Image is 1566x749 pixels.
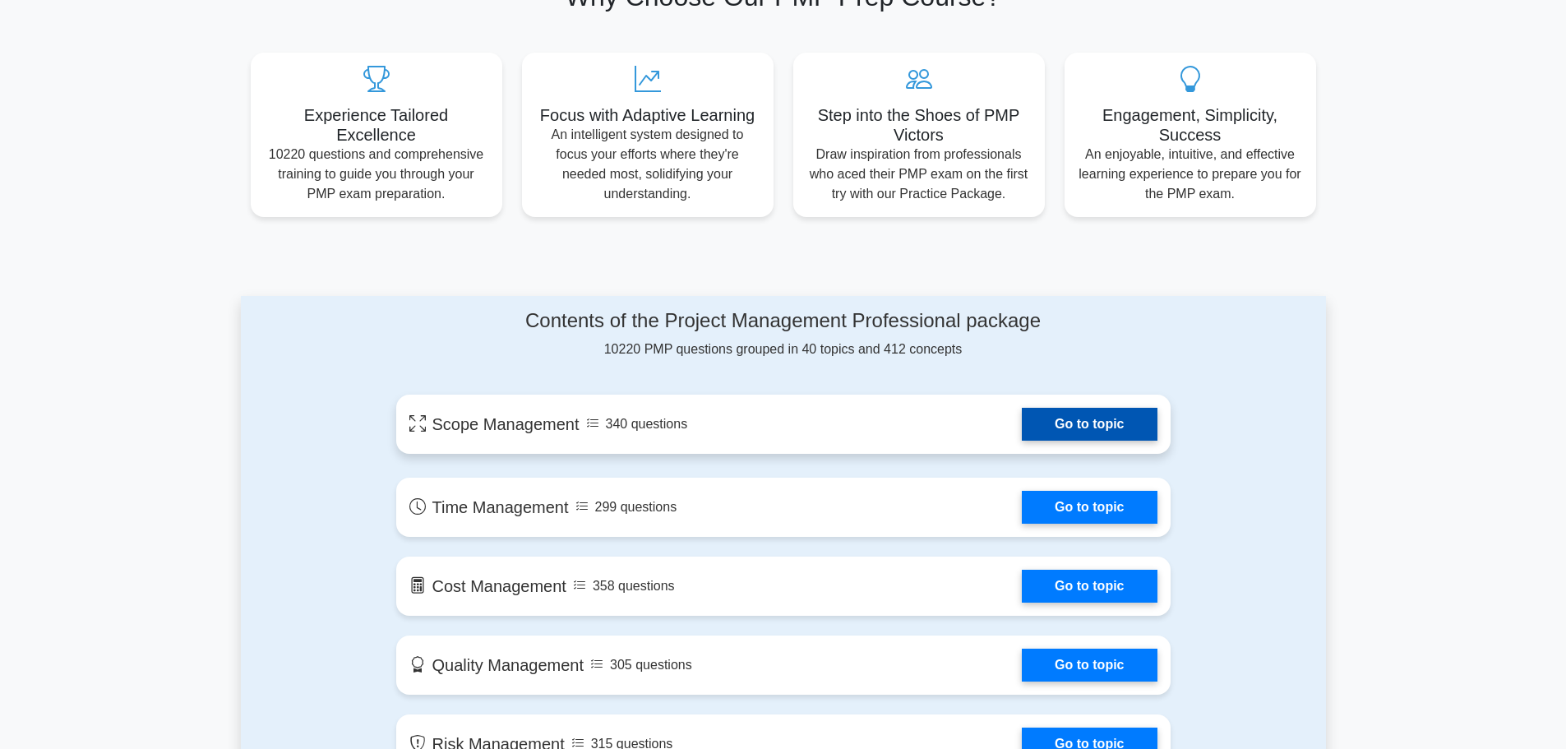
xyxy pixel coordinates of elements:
a: Go to topic [1022,570,1157,603]
a: Go to topic [1022,649,1157,682]
a: Go to topic [1022,408,1157,441]
h5: Focus with Adaptive Learning [535,105,760,125]
p: 10220 questions and comprehensive training to guide you through your PMP exam preparation. [264,145,489,204]
h5: Experience Tailored Excellence [264,105,489,145]
h5: Engagement, Simplicity, Success [1078,105,1303,145]
h4: Contents of the Project Management Professional package [396,309,1171,333]
a: Go to topic [1022,491,1157,524]
div: 10220 PMP questions grouped in 40 topics and 412 concepts [396,309,1171,359]
p: An enjoyable, intuitive, and effective learning experience to prepare you for the PMP exam. [1078,145,1303,204]
p: An intelligent system designed to focus your efforts where they're needed most, solidifying your ... [535,125,760,204]
h5: Step into the Shoes of PMP Victors [806,105,1032,145]
p: Draw inspiration from professionals who aced their PMP exam on the first try with our Practice Pa... [806,145,1032,204]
